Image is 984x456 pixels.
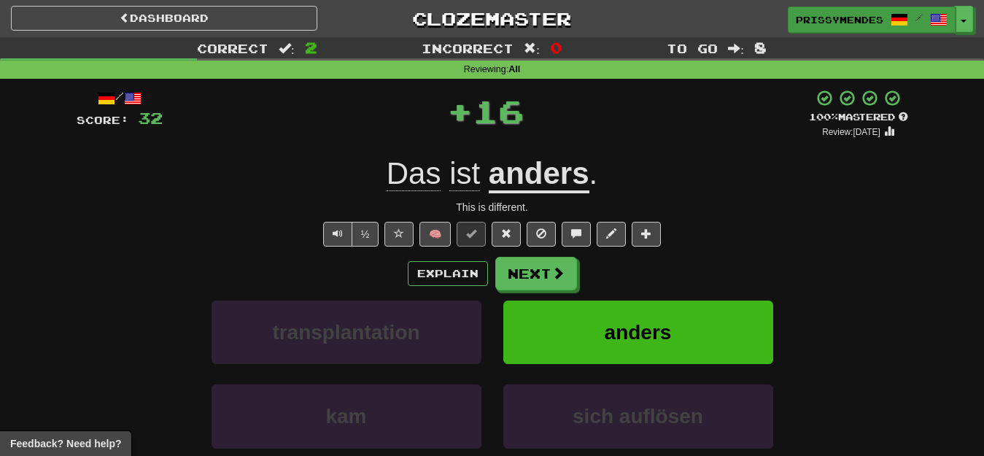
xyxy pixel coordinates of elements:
[323,222,352,247] button: Play sentence audio (ctl+space)
[272,321,419,344] span: transplantation
[728,42,744,55] span: :
[11,6,317,31] a: Dashboard
[527,222,556,247] button: Ignore sentence (alt+i)
[573,405,703,428] span: sich auflösen
[605,321,672,344] span: anders
[667,41,718,55] span: To go
[597,222,626,247] button: Edit sentence (alt+d)
[10,436,121,451] span: Open feedback widget
[77,114,129,126] span: Score:
[495,257,577,290] button: Next
[589,156,598,190] span: .
[77,89,163,107] div: /
[447,89,473,133] span: +
[809,111,838,123] span: 100 %
[419,222,451,247] button: 🧠
[632,222,661,247] button: Add to collection (alt+a)
[197,41,268,55] span: Correct
[325,405,366,428] span: kam
[788,7,956,33] a: prissymendes /
[809,111,908,124] div: Mastered
[279,42,295,55] span: :
[138,109,163,127] span: 32
[320,222,379,247] div: Text-to-speech controls
[492,222,521,247] button: Reset to 0% Mastered (alt+r)
[339,6,646,31] a: Clozemaster
[387,156,441,191] span: Das
[449,156,480,191] span: ist
[408,261,488,286] button: Explain
[77,200,908,215] div: This is different.
[384,222,414,247] button: Favorite sentence (alt+f)
[352,222,379,247] button: ½
[822,127,880,137] small: Review: [DATE]
[489,156,589,193] u: anders
[524,42,540,55] span: :
[473,93,524,129] span: 16
[212,301,481,364] button: transplantation
[457,222,486,247] button: Set this sentence to 100% Mastered (alt+m)
[503,384,773,448] button: sich auflösen
[562,222,591,247] button: Discuss sentence (alt+u)
[796,13,883,26] span: prissymendes
[550,39,562,56] span: 0
[503,301,773,364] button: anders
[508,64,520,74] strong: All
[754,39,767,56] span: 8
[422,41,514,55] span: Incorrect
[212,384,481,448] button: kam
[915,12,923,23] span: /
[305,39,317,56] span: 2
